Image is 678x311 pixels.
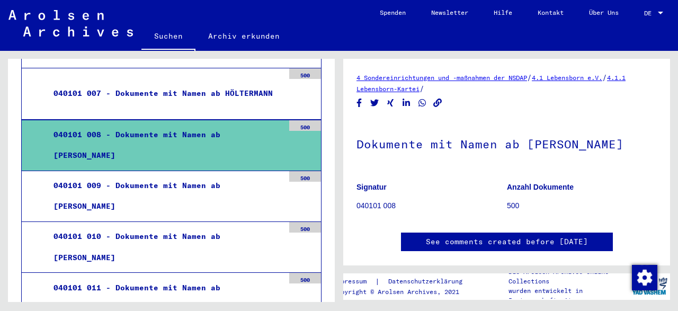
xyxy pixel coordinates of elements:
[356,120,657,166] h1: Dokumente mit Namen ab [PERSON_NAME]
[289,222,321,233] div: 500
[289,120,321,131] div: 500
[356,200,506,211] p: 040101 008
[507,200,657,211] p: 500
[46,83,284,104] div: 040101 007 - Dokumente mit Namen ab HÖLTERMANN
[632,265,657,290] img: Zustimmung ändern
[508,267,629,286] p: Die Arolsen Archives Online-Collections
[369,96,380,110] button: Share on Twitter
[46,226,284,268] div: 040101 010 - Dokumente mit Namen ab [PERSON_NAME]
[532,74,602,82] a: 4.1 Lebensborn e.V.
[356,74,527,82] a: 4 Sondereinrichtungen und -maßnahmen der NSDAP
[385,96,396,110] button: Share on Xing
[333,276,375,287] a: Impressum
[432,96,443,110] button: Copy link
[141,23,195,51] a: Suchen
[356,183,387,191] b: Signatur
[380,276,475,287] a: Datenschutzerklärung
[631,264,657,290] div: Zustimmung ändern
[602,73,607,82] span: /
[289,171,321,182] div: 500
[289,68,321,79] div: 500
[630,273,670,299] img: yv_logo.png
[417,96,428,110] button: Share on WhatsApp
[333,276,475,287] div: |
[333,287,475,297] p: Copyright © Arolsen Archives, 2021
[527,73,532,82] span: /
[8,10,133,37] img: Arolsen_neg.svg
[644,10,656,17] span: DE
[289,273,321,283] div: 500
[354,96,365,110] button: Share on Facebook
[507,183,574,191] b: Anzahl Dokumente
[420,84,424,93] span: /
[426,236,588,247] a: See comments created before [DATE]
[401,96,412,110] button: Share on LinkedIn
[195,23,292,49] a: Archiv erkunden
[508,286,629,305] p: wurden entwickelt in Partnerschaft mit
[46,175,284,217] div: 040101 009 - Dokumente mit Namen ab [PERSON_NAME]
[46,125,284,166] div: 040101 008 - Dokumente mit Namen ab [PERSON_NAME]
